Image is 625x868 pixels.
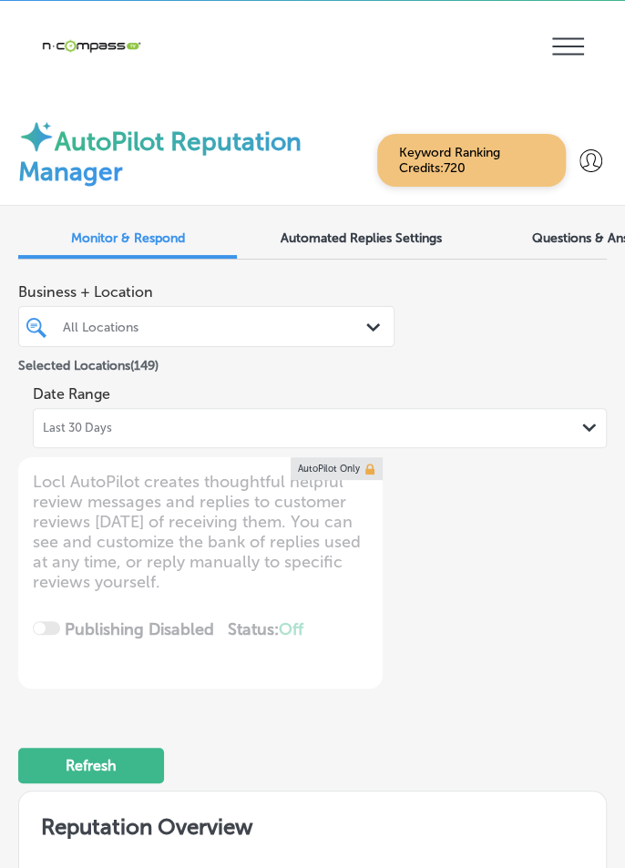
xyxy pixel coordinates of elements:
span: Keyword Ranking Credits: 720 [377,134,566,187]
p: Selected Locations ( 149 ) [18,351,159,373]
span: Automated Replies Settings [281,230,442,246]
button: Refresh [18,748,164,783]
span: Last 30 Days [43,421,112,435]
h2: Reputation Overview [19,791,606,854]
span: Monitor & Respond [71,230,185,246]
label: Date Range [33,385,110,403]
label: AutoPilot Reputation Manager [18,127,302,187]
img: autopilot-icon [18,118,55,155]
span: Business + Location [18,283,394,301]
div: All Locations [63,319,368,334]
img: 660ab0bf-5cc7-4cb8-ba1c-48b5ae0f18e60NCTV_CLogo_TV_Black_-500x88.png [41,37,141,55]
